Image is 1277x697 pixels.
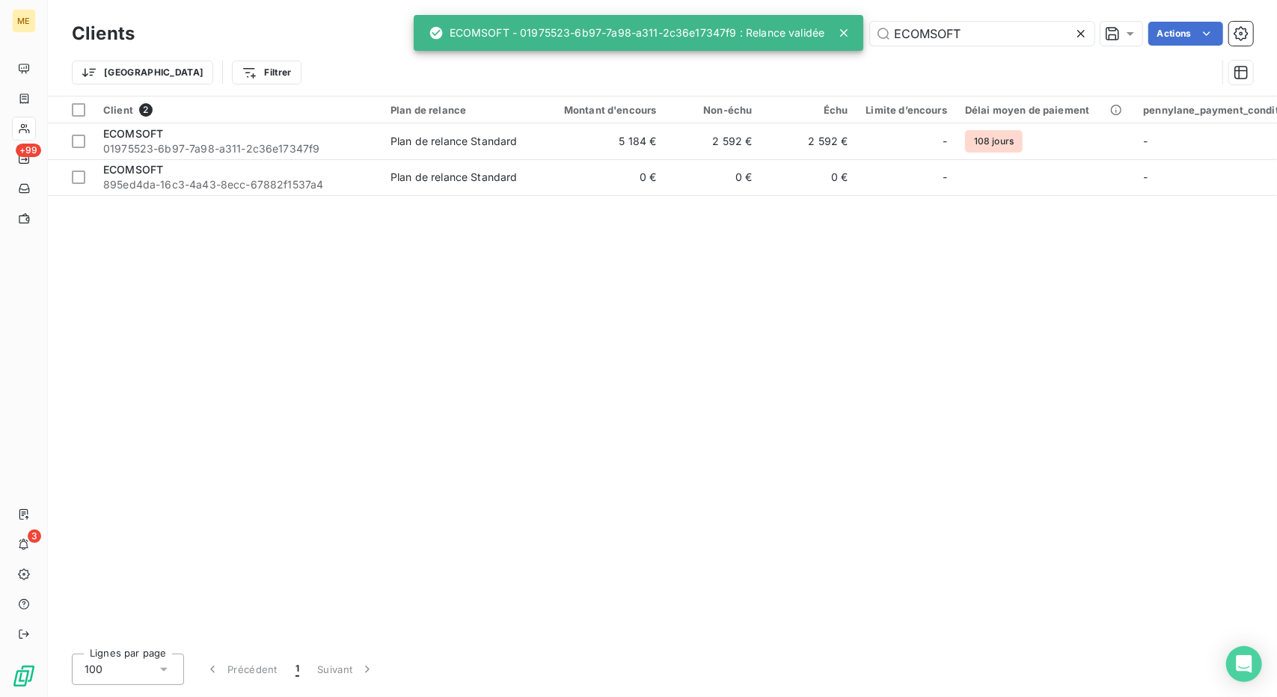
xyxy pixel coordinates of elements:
img: Logo LeanPay [12,664,36,688]
td: 2 592 € [666,123,762,159]
div: Montant d'encours [546,104,657,116]
input: Rechercher [870,22,1094,46]
span: +99 [16,144,41,157]
button: 1 [287,654,308,685]
td: 2 592 € [762,123,857,159]
td: 5 184 € [537,123,666,159]
div: Plan de relance Standard [391,170,518,185]
span: - [943,170,947,185]
span: - [943,134,947,149]
span: - [1143,171,1148,183]
span: 1 [295,662,299,677]
button: Actions [1148,22,1223,46]
div: Échu [771,104,848,116]
button: Suivant [308,654,384,685]
span: - [1143,135,1148,147]
span: 2 [139,103,153,117]
span: 01975523-6b97-7a98-a311-2c36e17347f9 [103,141,373,156]
div: ME [12,9,36,33]
td: 0 € [537,159,666,195]
div: Limite d’encours [866,104,947,116]
button: Précédent [196,654,287,685]
td: 0 € [762,159,857,195]
button: [GEOGRAPHIC_DATA] [72,61,213,85]
div: Non-échu [675,104,753,116]
div: ECOMSOFT - 01975523-6b97-7a98-a311-2c36e17347f9 : Relance validée [429,19,825,46]
div: Plan de relance Standard [391,134,518,149]
div: Plan de relance [391,104,528,116]
span: 100 [85,662,102,677]
span: ECOMSOFT [103,127,163,140]
span: 108 jours [965,130,1023,153]
span: ECOMSOFT [103,163,163,176]
span: 895ed4da-16c3-4a43-8ecc-67882f1537a4 [103,177,373,192]
button: Filtrer [232,61,301,85]
span: 3 [28,529,41,543]
span: Client [103,104,133,116]
div: Open Intercom Messenger [1226,646,1262,682]
h3: Clients [72,20,135,47]
td: 0 € [666,159,762,195]
div: Délai moyen de paiement [965,104,1125,116]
